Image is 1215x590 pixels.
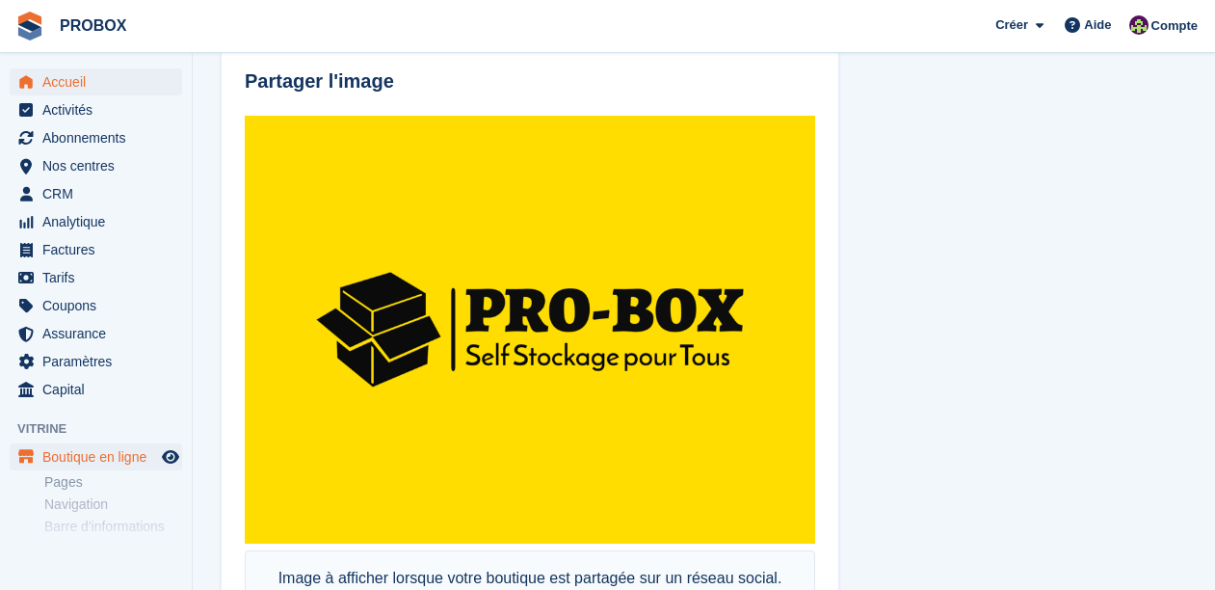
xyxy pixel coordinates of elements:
[10,96,182,123] a: menu
[42,68,158,95] span: Accueil
[10,208,182,235] a: menu
[245,116,815,544] img: pro-box-high-resolution-color-logo(1).png
[10,124,182,151] a: menu
[42,124,158,151] span: Abonnements
[1151,16,1198,36] span: Compte
[10,180,182,207] a: menu
[42,152,158,179] span: Nos centres
[42,264,158,291] span: Tarifs
[42,180,158,207] span: CRM
[995,15,1028,35] span: Créer
[1129,15,1149,35] img: Jackson Collins
[44,518,182,536] a: Barre d'informations
[10,152,182,179] a: menu
[10,348,182,375] a: menu
[15,12,44,40] img: stora-icon-8386f47178a22dfd0bd8f6a31ec36ba5ce8667c1dd55bd0f319d3a0aa187defe.svg
[10,320,182,347] a: menu
[10,292,182,319] a: menu
[10,236,182,263] a: menu
[42,96,158,123] span: Activités
[10,376,182,403] a: menu
[44,473,182,492] a: Pages
[42,443,158,470] span: Boutique en ligne
[1084,15,1111,35] span: Aide
[159,445,182,469] a: Boutique d'aperçu
[42,292,158,319] span: Coupons
[52,10,134,41] a: PROBOX
[42,236,158,263] span: Factures
[10,264,182,291] a: menu
[42,320,158,347] span: Assurance
[42,208,158,235] span: Analytique
[44,540,182,558] a: Apparence
[42,376,158,403] span: Capital
[17,419,192,439] span: Vitrine
[245,70,815,93] h2: Partager l'image
[10,68,182,95] a: menu
[10,443,182,470] a: menu
[42,348,158,375] span: Paramètres
[44,496,182,514] a: Navigation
